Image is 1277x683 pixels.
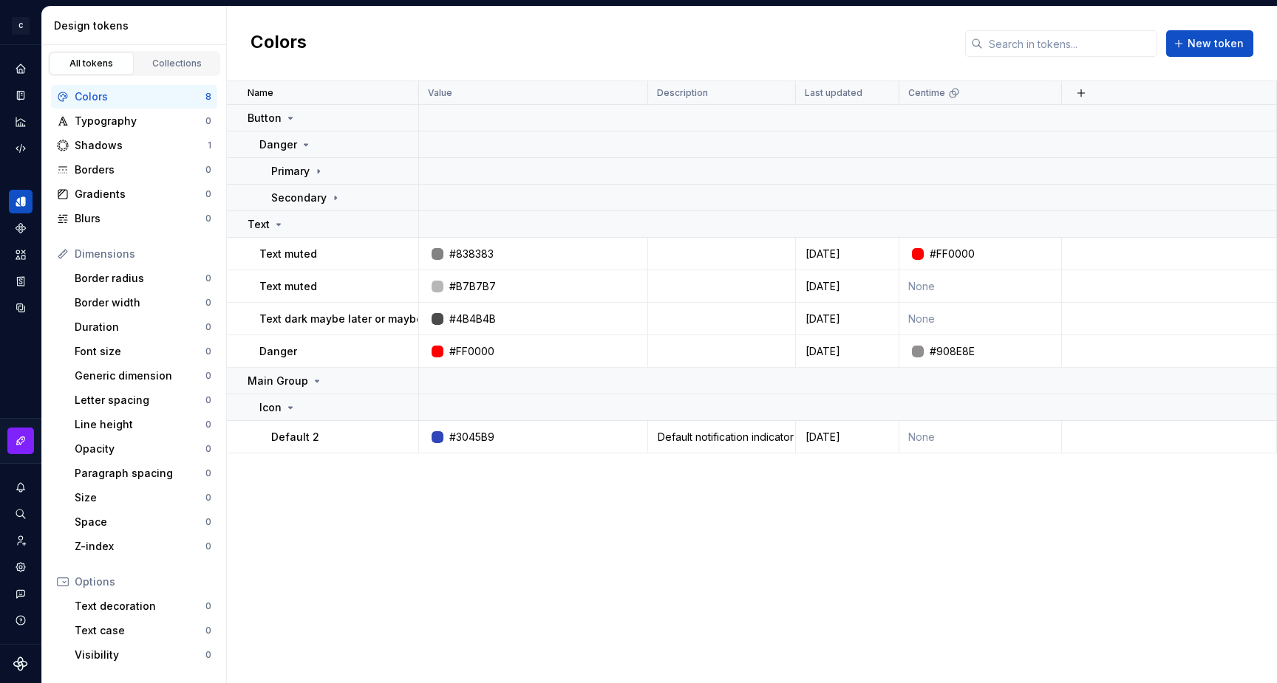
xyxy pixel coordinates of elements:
a: Gradients0 [51,182,217,206]
div: 0 [205,540,211,552]
div: 0 [205,516,211,528]
div: Shadows [75,138,208,153]
div: Border width [75,295,205,310]
p: Main Group [248,374,308,388]
a: Analytics [9,110,33,134]
div: Design tokens [54,18,220,33]
div: 0 [205,443,211,455]
div: 1 [208,140,211,151]
div: 0 [205,467,211,479]
a: Colors8 [51,85,217,109]
p: Danger [259,344,297,359]
p: Text muted [259,247,317,261]
a: Design tokens [9,190,33,213]
div: 0 [205,370,211,382]
div: 0 [205,649,211,661]
div: Data sources [9,296,33,320]
button: Search ⌘K [9,502,33,526]
a: Duration0 [69,315,217,339]
div: 0 [205,164,211,176]
div: [DATE] [797,344,898,359]
a: Blurs0 [51,207,217,230]
span: New token [1188,36,1244,51]
div: Default notification indicator color for Therapy. Used to convey unread information. Default noti... [649,430,794,445]
div: [DATE] [797,312,898,326]
div: Gradients [75,187,205,202]
a: Border width0 [69,291,217,315]
div: Contact support [9,582,33,605]
p: Primary [271,164,310,179]
div: Opacity [75,442,205,456]
div: Border radius [75,271,205,286]
div: #4B4B4B [449,312,496,326]
div: [DATE] [797,279,898,294]
a: Size0 [69,486,217,509]
div: Paragraph spacing [75,466,205,481]
div: Borders [75,162,205,177]
div: Font size [75,344,205,359]
div: Line height [75,417,205,432]
div: 0 [205,492,211,504]
p: Value [428,87,452,99]
td: None [899,270,1062,303]
a: Home [9,57,33,80]
p: Name [248,87,273,99]
div: #908E8E [930,344,975,359]
div: Visibility [75,648,205,662]
a: Z-index0 [69,535,217,558]
div: Generic dimension [75,368,205,383]
div: Options [75,574,211,589]
div: All tokens [55,58,129,69]
div: Duration [75,320,205,334]
button: New token [1166,30,1253,57]
h2: Colors [251,30,307,57]
div: Size [75,490,205,505]
div: #838383 [449,247,494,261]
a: Border radius0 [69,267,217,290]
p: Danger [259,137,297,152]
a: Font size0 [69,340,217,363]
div: [DATE] [797,430,898,445]
td: None [899,421,1062,453]
div: Dimensions [75,247,211,261]
div: [DATE] [797,247,898,261]
a: Generic dimension0 [69,364,217,388]
a: Text case0 [69,619,217,642]
div: 0 [205,188,211,200]
div: Collections [140,58,214,69]
div: Space [75,515,205,529]
div: 0 [205,213,211,224]
a: Paragraph spacing0 [69,461,217,485]
p: Button [248,111,282,126]
a: Code automation [9,137,33,160]
p: Text muted [259,279,317,294]
div: 0 [205,272,211,284]
a: Storybook stories [9,270,33,293]
div: Text case [75,623,205,638]
a: Settings [9,555,33,579]
div: Typography [75,114,205,128]
svg: Supernova Logo [13,656,28,671]
div: C [12,17,30,35]
a: Documentation [9,83,33,107]
div: Letter spacing [75,393,205,408]
button: C [3,10,38,41]
div: 0 [205,600,211,612]
a: Visibility0 [69,643,217,667]
a: Letter spacing0 [69,388,217,412]
p: Text [248,217,270,232]
a: Typography0 [51,109,217,133]
a: Assets [9,243,33,267]
button: Notifications [9,476,33,499]
div: Z-index [75,539,205,554]
p: Secondary [271,191,327,205]
a: Components [9,216,33,240]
